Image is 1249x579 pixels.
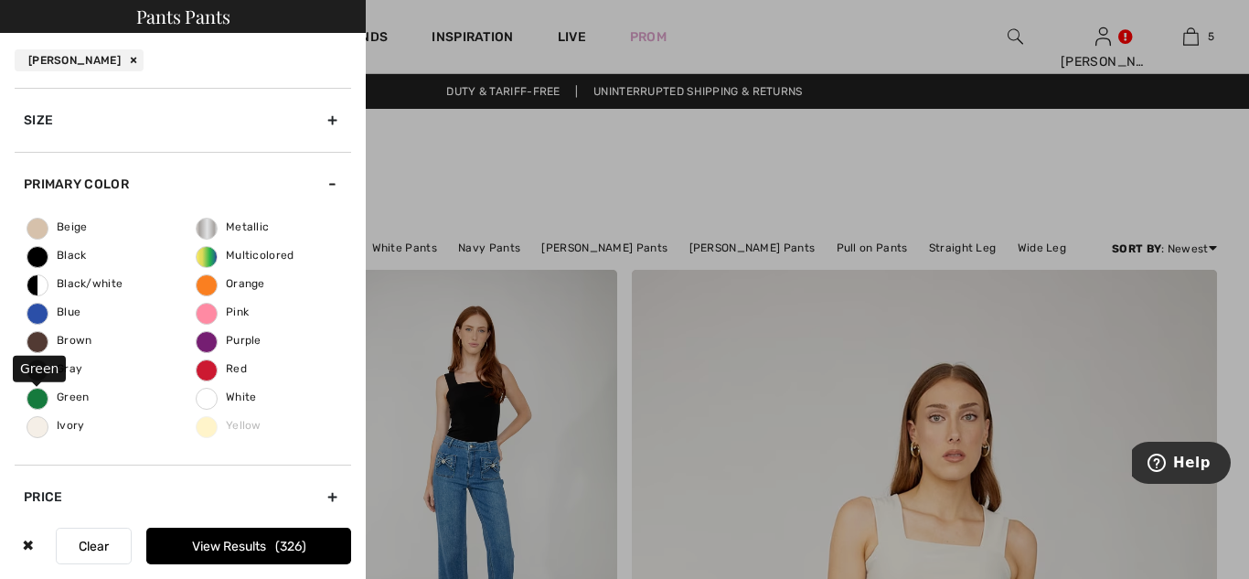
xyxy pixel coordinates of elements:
[27,419,85,432] span: Ivory
[15,88,351,152] div: Size
[56,528,132,564] button: Clear
[197,306,249,318] span: Pink
[197,334,262,347] span: Purple
[27,306,80,318] span: Blue
[27,334,92,347] span: Brown
[27,220,88,233] span: Beige
[197,249,294,262] span: Multicolored
[15,49,144,71] div: [PERSON_NAME]
[27,249,87,262] span: Black
[15,465,351,529] div: Price
[197,277,265,290] span: Orange
[197,391,257,403] span: White
[15,152,351,216] div: Primary Color
[275,539,306,554] span: 326
[15,528,41,564] div: ✖
[197,220,269,233] span: Metallic
[13,355,66,381] div: Green
[197,419,262,432] span: Yellow
[197,362,247,375] span: Red
[1132,442,1231,488] iframe: Opens a widget where you can find more information
[146,528,351,564] button: View Results326
[27,277,123,290] span: Black/white
[27,391,90,403] span: Green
